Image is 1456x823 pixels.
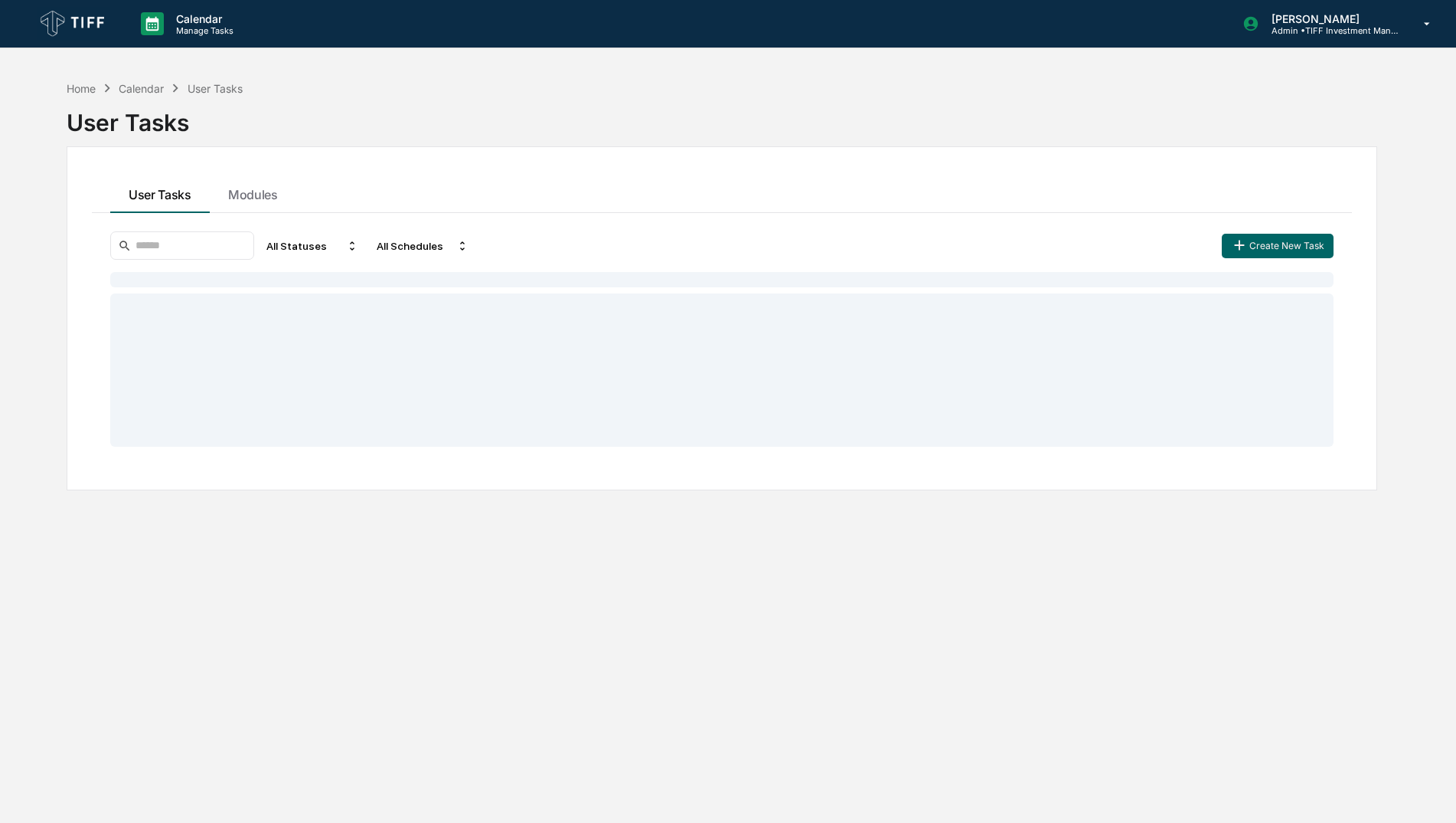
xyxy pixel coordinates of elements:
img: logo [37,7,110,41]
button: Create New Task [1222,234,1334,258]
div: User Tasks [67,97,1377,136]
button: Modules [210,172,296,213]
div: All Schedules [371,234,475,258]
p: [PERSON_NAME] [1259,12,1402,25]
div: Calendar [119,82,164,95]
button: User Tasks [110,172,210,213]
p: Manage Tasks [164,25,241,36]
div: Home [67,82,96,95]
div: User Tasks [188,82,243,95]
p: Calendar [164,12,241,25]
p: Admin • TIFF Investment Management [1259,25,1402,36]
div: All Statuses [260,234,364,258]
